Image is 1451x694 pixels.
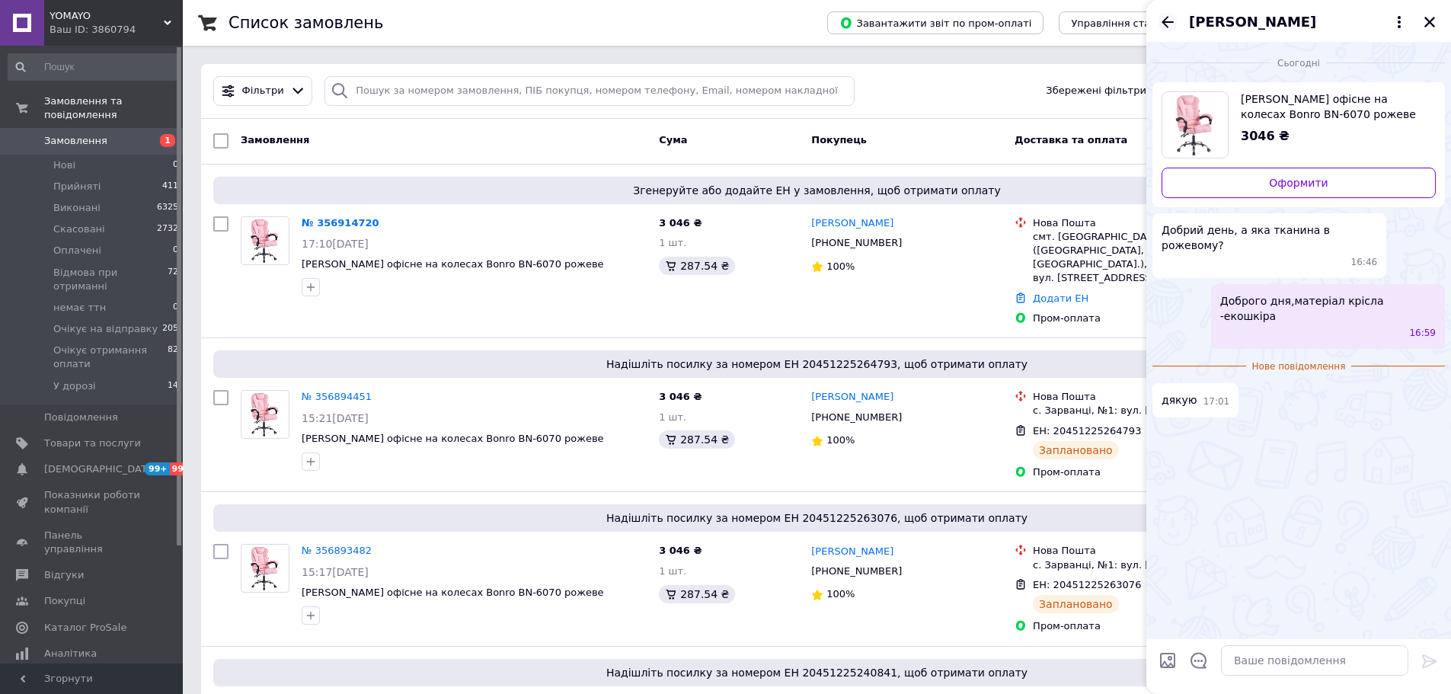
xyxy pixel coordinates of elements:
span: Панель управління [44,529,141,556]
span: Покупці [44,594,85,608]
span: 411 [162,180,178,193]
span: Згенеруйте або додайте ЕН у замовлення, щоб отримати оплату [219,183,1414,198]
span: 0 [173,158,178,172]
span: 0 [173,301,178,315]
span: Оплачені [53,244,101,257]
img: 5382295134_w700_h500_krislo-ofisne-na.jpg [1171,92,1219,158]
span: Каталог ProSale [44,621,126,635]
span: 14 [168,379,178,393]
span: 99+ [145,462,170,475]
a: № 356914720 [302,217,379,229]
span: 1 шт. [659,237,686,248]
div: Нова Пошта [1033,544,1246,558]
span: 100% [826,261,855,272]
span: 3046 ₴ [1241,129,1290,143]
span: Замовлення [241,134,309,146]
a: Додати ЕН [1033,293,1088,304]
span: [PERSON_NAME] офісне на колесах Bonro BN-6070 рожеве [1241,91,1424,122]
button: Управління статусами [1059,11,1200,34]
img: Фото товару [248,545,282,592]
a: [PERSON_NAME] [811,216,893,231]
a: [PERSON_NAME] офісне на колесах Bonro BN-6070 рожеве [302,587,604,598]
img: Фото товару [248,217,282,264]
span: 100% [826,588,855,600]
span: Покупець [811,134,867,146]
button: Закрити [1421,13,1439,31]
span: Сьогодні [1271,57,1326,70]
div: Нова Пошта [1033,390,1246,404]
span: 1 [160,134,175,147]
div: Пром-оплата [1033,465,1246,479]
span: Аналітика [44,647,97,660]
img: Фото товару [248,391,282,438]
a: Переглянути товар [1162,91,1436,158]
span: 1 шт. [659,411,686,423]
span: Відмова при отриманні [53,266,168,293]
button: Завантажити звіт по пром-оплаті [827,11,1044,34]
div: Заплановано [1033,595,1119,613]
span: Скасовані [53,222,105,236]
span: Прийняті [53,180,101,193]
span: Завантажити звіт по пром-оплаті [839,16,1031,30]
a: [PERSON_NAME] офісне на колесах Bonro BN-6070 рожеве [302,258,604,270]
a: № 356893482 [302,545,372,556]
span: 99+ [170,462,195,475]
div: 287.54 ₴ [659,585,735,603]
div: [PHONE_NUMBER] [808,408,905,427]
span: 1 шт. [659,565,686,577]
a: [PERSON_NAME] [811,390,893,405]
span: 6325 [157,201,178,215]
span: 15:17[DATE] [302,566,369,578]
span: Cума [659,134,687,146]
div: Нова Пошта [1033,216,1246,230]
a: № 356894451 [302,391,372,402]
span: Управління статусами [1071,18,1187,29]
div: 12.08.2025 [1152,55,1445,70]
span: ЕН: 20451225263076 [1033,579,1141,590]
span: 2732 [157,222,178,236]
div: с. Зарванці, №1: вул. [STREET_ADDRESS] [1033,558,1246,572]
span: [DEMOGRAPHIC_DATA] [44,462,157,476]
span: Очікує отримання оплати [53,344,168,371]
a: Фото товару [241,390,289,439]
span: Показники роботи компанії [44,488,141,516]
div: [PHONE_NUMBER] [808,561,905,581]
span: 15:21[DATE] [302,412,369,424]
div: [PHONE_NUMBER] [808,233,905,253]
span: Доставка та оплата [1015,134,1127,146]
span: 3 046 ₴ [659,391,702,402]
a: Оформити [1162,168,1436,198]
span: дякую [1162,392,1197,408]
a: [PERSON_NAME] офісне на колесах Bonro BN-6070 рожеве [302,433,604,444]
span: 17:10[DATE] [302,238,369,250]
button: Відкрити шаблони відповідей [1189,651,1209,670]
span: Доброго дня,матеріал крісла -екошкіра [1220,293,1436,324]
input: Пошук [8,53,180,81]
span: Добрий день, а яка тканина в рожевому? [1162,222,1377,253]
input: Пошук за номером замовлення, ПІБ покупця, номером телефону, Email, номером накладної [324,76,855,106]
span: 100% [826,434,855,446]
div: с. Зарванці, №1: вул. [STREET_ADDRESS] [1033,404,1246,417]
span: Замовлення та повідомлення [44,94,183,122]
span: Фільтри [242,84,284,98]
span: YOMAYO [50,9,164,23]
span: 3 046 ₴ [659,545,702,556]
div: 287.54 ₴ [659,257,735,275]
div: Пром-оплата [1033,312,1246,325]
span: Товари та послуги [44,437,141,450]
span: Виконані [53,201,101,215]
div: Заплановано [1033,441,1119,459]
h1: Список замовлень [229,14,383,32]
span: 205 [162,322,178,336]
span: 0 [173,244,178,257]
span: Надішліть посилку за номером ЕН 20451225240841, щоб отримати оплату [219,665,1414,680]
span: Нове повідомлення [1246,360,1352,373]
span: [PERSON_NAME] [1189,12,1316,32]
span: Відгуки [44,568,84,582]
span: Нові [53,158,75,172]
span: 3 046 ₴ [659,217,702,229]
span: Повідомлення [44,411,118,424]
